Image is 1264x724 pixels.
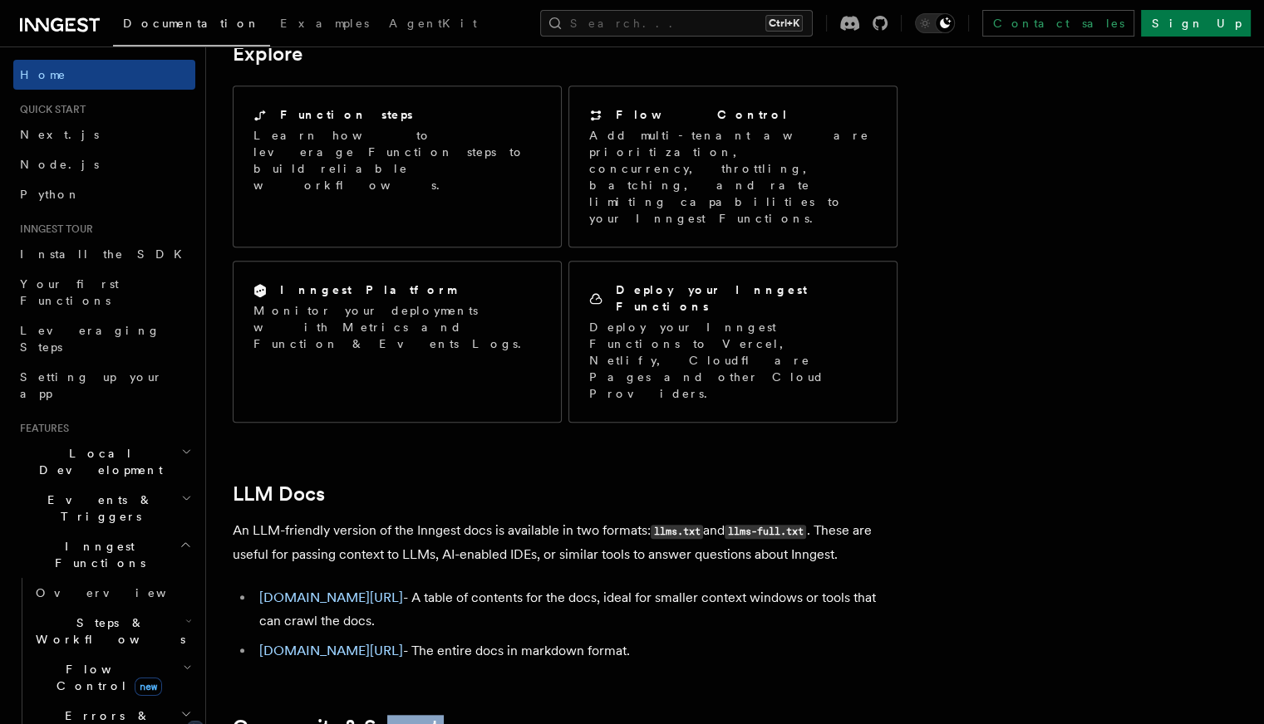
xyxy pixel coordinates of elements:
a: Flow ControlAdd multi-tenant aware prioritization, concurrency, throttling, batching, and rate li... [568,86,898,247]
a: Documentation [113,5,270,46]
kbd: Ctrl+K [765,15,803,32]
a: Leveraging Steps [13,316,195,362]
span: AgentKit [389,17,477,30]
a: Deploy your Inngest FunctionsDeploy your Inngest Functions to Vercel, Netlify, Cloudflare Pages a... [568,261,898,423]
button: Events & Triggers [13,485,195,531]
span: Leveraging Steps [20,324,160,354]
span: Inngest Functions [13,538,180,571]
a: [DOMAIN_NAME][URL] [259,643,403,658]
span: Examples [280,17,369,30]
p: Deploy your Inngest Functions to Vercel, Netlify, Cloudflare Pages and other Cloud Providers. [589,319,877,402]
span: Node.js [20,158,99,171]
button: Flow Controlnew [29,654,195,701]
span: Overview [36,586,207,599]
a: Function stepsLearn how to leverage Function steps to build reliable workflows. [233,86,562,247]
a: Setting up your app [13,362,195,408]
a: Next.js [13,120,195,149]
a: Python [13,179,195,209]
a: Your first Functions [13,269,195,316]
a: LLM Docs [233,482,325,506]
li: - The entire docs in markdown format. [254,639,898,663]
button: Inngest Functions [13,531,195,578]
span: Flow Control [29,661,183,694]
a: Install the SDK [13,239,195,269]
span: new [135,678,162,696]
p: Learn how to leverage Function steps to build reliable workflows. [253,127,541,193]
p: Add multi-tenant aware prioritization, concurrency, throttling, batching, and rate limiting capab... [589,127,877,227]
a: AgentKit [379,5,487,45]
a: Explore [233,42,302,66]
span: Inngest tour [13,223,93,236]
li: - A table of contents for the docs, ideal for smaller context windows or tools that can crawl the... [254,586,898,633]
code: llms-full.txt [725,525,806,539]
a: Sign Up [1141,10,1251,37]
span: Steps & Workflows [29,614,185,648]
button: Toggle dark mode [915,13,955,33]
a: Contact sales [982,10,1134,37]
span: Setting up your app [20,370,163,400]
span: Events & Triggers [13,492,181,525]
a: Inngest PlatformMonitor your deployments with Metrics and Function & Events Logs. [233,261,562,423]
p: Monitor your deployments with Metrics and Function & Events Logs. [253,302,541,352]
a: [DOMAIN_NAME][URL] [259,589,403,605]
span: Your first Functions [20,277,119,307]
a: Examples [270,5,379,45]
button: Local Development [13,438,195,485]
h2: Flow Control [616,106,789,123]
h2: Function steps [280,106,413,123]
span: Home [20,66,66,83]
a: Node.js [13,149,195,179]
span: Documentation [123,17,260,30]
span: Quick start [13,103,86,116]
span: Local Development [13,445,181,478]
button: Steps & Workflows [29,608,195,654]
span: Python [20,188,81,201]
p: An LLM-friendly version of the Inngest docs is available in two formats: and . These are useful f... [233,519,898,566]
code: llms.txt [651,525,703,539]
a: Home [13,60,195,90]
a: Overview [29,578,195,608]
span: Next.js [20,128,99,141]
span: Features [13,422,69,435]
span: Install the SDK [20,247,192,261]
h2: Inngest Platform [280,281,456,298]
button: Search...Ctrl+K [540,10,813,37]
h2: Deploy your Inngest Functions [616,281,877,315]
